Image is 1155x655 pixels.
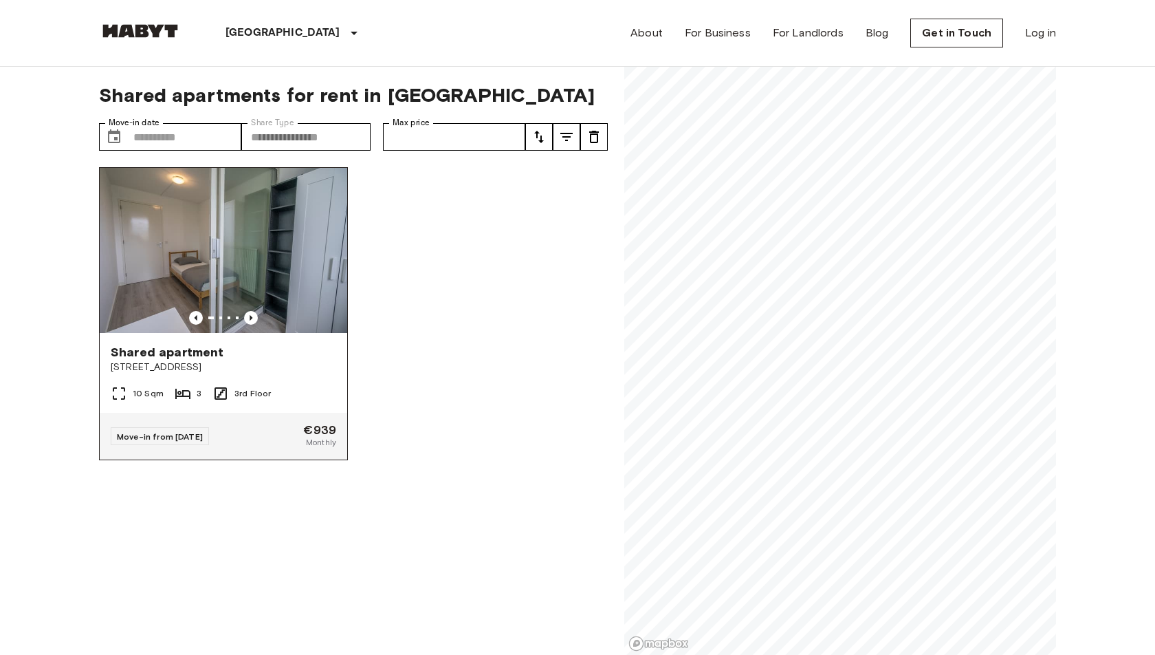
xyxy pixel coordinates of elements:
[866,25,889,41] a: Blog
[628,636,689,652] a: Mapbox logo
[553,123,580,151] button: tune
[773,25,844,41] a: For Landlords
[225,25,340,41] p: [GEOGRAPHIC_DATA]
[393,117,430,129] label: Max price
[580,123,608,151] button: tune
[525,123,553,151] button: tune
[99,83,608,107] span: Shared apartments for rent in [GEOGRAPHIC_DATA]
[99,167,348,460] a: Marketing picture of unit NL-10-007-01MPrevious imagePrevious imageShared apartment[STREET_ADDRES...
[197,387,201,400] span: 3
[111,361,336,374] span: [STREET_ADDRESS]
[100,123,128,151] button: Choose date
[910,19,1003,47] a: Get in Touch
[244,311,258,325] button: Previous image
[306,436,336,449] span: Monthly
[630,25,663,41] a: About
[133,387,164,400] span: 10 Sqm
[111,344,223,361] span: Shared apartment
[117,431,203,442] span: Move-in from [DATE]
[109,117,159,129] label: Move-in date
[685,25,751,41] a: For Business
[251,117,294,129] label: Share Type
[189,311,203,325] button: Previous image
[303,424,336,436] span: €939
[234,387,271,400] span: 3rd Floor
[99,24,181,38] img: Habyt
[1025,25,1056,41] a: Log in
[100,168,347,333] img: Marketing picture of unit NL-10-007-01M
